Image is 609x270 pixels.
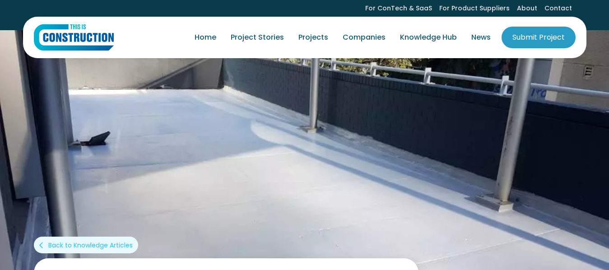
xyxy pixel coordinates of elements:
a: Project Stories [223,25,291,50]
a: Submit Project [502,27,576,48]
div: arrow_back_ios [39,241,46,250]
div: Back to Knowledge Articles [48,241,133,250]
a: arrow_back_iosBack to Knowledge Articles [34,237,138,253]
a: Companies [335,25,393,50]
a: Knowledge Hub [393,25,464,50]
a: News [464,25,498,50]
a: home [34,24,114,51]
a: Projects [291,25,335,50]
img: This Is Construction Logo [34,24,114,51]
a: Home [187,25,223,50]
div: Submit Project [512,32,565,43]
